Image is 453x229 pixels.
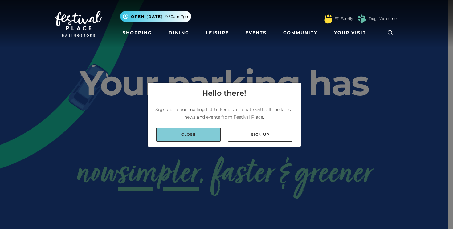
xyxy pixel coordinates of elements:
[120,11,191,22] button: Open [DATE] 9.30am-7pm
[243,27,269,38] a: Events
[166,27,192,38] a: Dining
[334,16,353,22] a: FP Family
[156,128,221,142] a: Close
[120,27,154,38] a: Shopping
[332,27,372,38] a: Your Visit
[202,88,246,99] h4: Hello there!
[165,14,190,19] span: 9.30am-7pm
[131,14,163,19] span: Open [DATE]
[55,11,102,37] img: Festival Place Logo
[203,27,231,38] a: Leisure
[281,27,320,38] a: Community
[228,128,292,142] a: Sign up
[334,30,366,36] span: Your Visit
[369,16,398,22] a: Dogs Welcome!
[153,106,296,121] p: Sign up to our mailing list to keep up to date with all the latest news and events from Festival ...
